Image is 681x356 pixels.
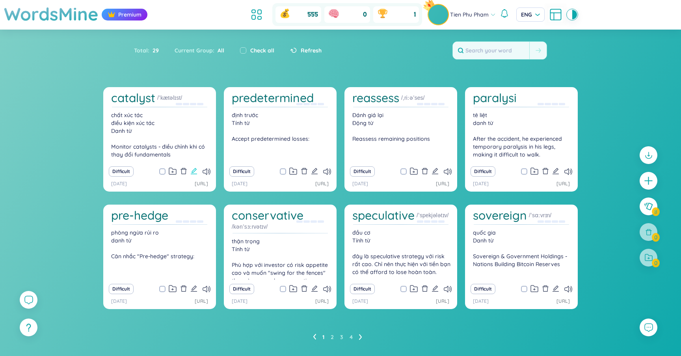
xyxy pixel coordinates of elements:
[195,180,208,188] a: [URL]
[436,180,449,188] a: [URL]
[190,283,197,294] button: edit
[473,209,527,222] h1: sovereign
[111,180,127,188] p: [DATE]
[552,168,559,175] span: edit
[331,331,334,343] a: 2
[401,93,424,102] h1: /ˌriːəˈses/
[229,284,254,294] button: Difficult
[232,91,314,105] h1: predetermined
[552,283,559,294] button: edit
[149,46,159,55] span: 29
[111,91,155,105] h1: catalyst
[301,166,308,177] button: delete
[421,168,428,175] span: delete
[190,166,197,177] button: edit
[352,91,399,105] h1: reassess
[214,47,224,54] span: All
[232,298,247,305] p: [DATE]
[421,285,428,292] span: delete
[311,283,318,294] button: edit
[111,209,168,222] h1: pre-hedge
[421,166,428,177] button: delete
[311,166,318,177] button: edit
[352,180,368,188] p: [DATE]
[363,10,367,19] span: 0
[432,283,439,294] button: edit
[180,283,187,294] button: delete
[421,283,428,294] button: delete
[450,10,489,19] span: Tien Phu Pham
[232,180,247,188] p: [DATE]
[311,168,318,175] span: edit
[350,331,353,343] a: 4
[529,211,551,220] h1: /ˈsɑːvrɪn/
[311,285,318,292] span: edit
[229,166,254,177] button: Difficult
[471,284,495,294] button: Difficult
[109,284,134,294] button: Difficult
[301,46,322,55] span: Refresh
[432,285,439,292] span: edit
[108,11,115,19] img: crown icon
[350,166,375,177] button: Difficult
[102,9,147,21] div: Premium
[109,166,134,177] button: Difficult
[428,5,450,24] a: avatarpro
[107,111,212,162] div: chất xúc tác điều kiện xúc tác Danh từ Monitor catalysts - điều chỉnh khi có thay đổi fundamentals
[232,209,303,222] h1: conservative
[469,229,574,280] div: quốc gia Danh từ Sovereign & Government Holdings - Nations Building Bitcoin Reserves
[352,298,368,305] p: [DATE]
[301,283,308,294] button: delete
[432,168,439,175] span: edit
[315,180,329,188] a: [URL]
[473,91,517,105] h1: paralysi
[359,331,362,343] li: Next Page
[315,298,329,305] a: [URL]
[340,331,343,343] a: 3
[417,211,448,220] h1: /ˈspekjələtɪv/
[542,283,549,294] button: delete
[644,176,653,186] span: plus
[167,42,232,59] div: Current Group :
[313,331,316,343] li: Previous Page
[542,285,549,292] span: delete
[190,285,197,292] span: edit
[471,166,495,177] button: Difficult
[157,93,182,102] h1: /ˈkætəlɪst/
[322,331,324,343] a: 1
[134,42,167,59] div: Total :
[107,229,212,280] div: phòng ngừa rủi ro danh từ Cân nhắc "Pre-hedge" strategy:
[301,285,308,292] span: delete
[428,5,448,24] img: avatar
[556,298,570,305] a: [URL]
[414,10,416,19] span: 1
[453,42,529,59] input: Search your word
[352,209,415,222] h1: speculative
[436,298,449,305] a: [URL]
[473,298,489,305] p: [DATE]
[228,111,333,162] div: định trước Tính từ Accept predetermined losses:
[228,237,333,280] div: thận trọng Tính từ Phù hợp với investor có risk appetite cao và muốn "swing for the fences" thay ...
[350,284,375,294] button: Difficult
[348,111,453,162] div: Đánh giá lại Động từ Reassess remaining positions
[473,180,489,188] p: [DATE]
[180,285,187,292] span: delete
[542,166,549,177] button: delete
[195,298,208,305] a: [URL]
[552,285,559,292] span: edit
[250,46,274,55] label: Check all
[301,168,308,175] span: delete
[180,166,187,177] button: delete
[111,298,127,305] p: [DATE]
[521,11,540,19] span: ENG
[542,168,549,175] span: delete
[232,222,268,231] h1: /kənˈsɜːrvətɪv/
[552,166,559,177] button: edit
[307,10,318,19] span: 555
[432,166,439,177] button: edit
[348,229,453,280] div: đầu cơ Tính từ đây là speculative strategy với risk rất cao. Chỉ nên thực hiện với tiền bạn có th...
